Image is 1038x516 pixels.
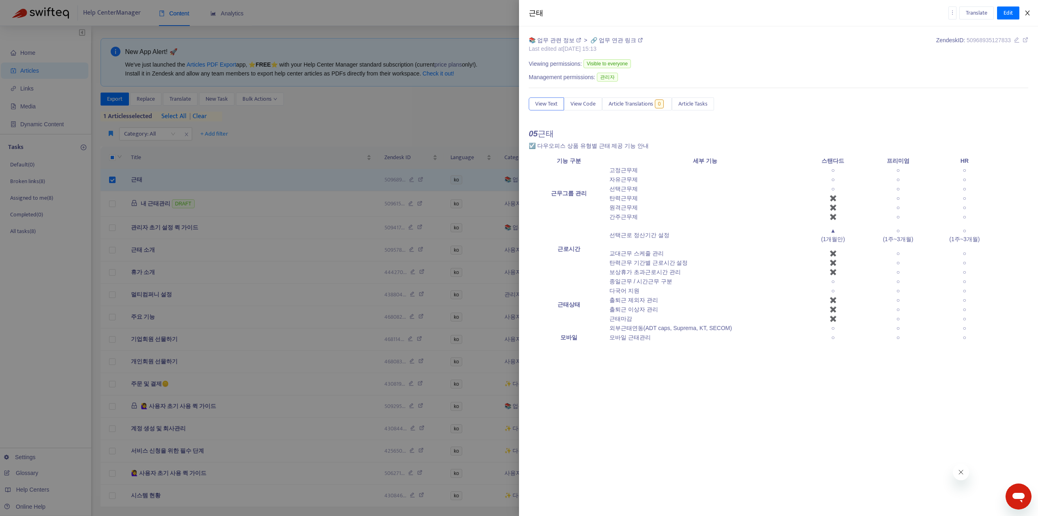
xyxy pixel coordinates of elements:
[564,97,602,110] button: View Code
[801,286,864,296] td: ○
[931,203,997,212] td: ○
[672,97,714,110] button: Article Tasks
[1024,10,1031,16] span: close
[801,175,864,184] td: ○
[655,99,664,108] span: 0
[529,97,564,110] button: View Text
[529,142,1028,150] p: ☑ 다우오피스 상품 유형별 근태 제공 기능 안내
[602,97,672,110] button: Article Translations0
[948,6,957,19] button: more
[801,277,864,286] td: ○
[609,99,653,108] span: Article Translations
[865,296,932,305] td: ○
[529,129,538,138] span: 05
[551,190,587,196] strong: 근무그룹 관리
[609,203,802,212] td: 원격근무제
[609,156,802,166] th: 세부 기능
[865,203,932,212] td: ○
[609,296,802,305] td: 출퇴근 제외자 관리
[931,258,997,268] td: ○
[801,249,864,258] td: ✖
[801,305,864,314] td: ✖
[609,305,802,314] td: 출퇴근 이상자 관리
[865,156,932,166] th: 프리미엄
[931,249,997,258] td: ○
[950,10,955,15] span: more
[801,333,864,342] td: ○
[529,36,643,45] div: >
[801,258,864,268] td: ✖
[597,73,618,82] span: 관리자
[865,305,932,314] td: ○
[583,59,631,68] span: Visible to everyone
[865,333,932,342] td: ○
[609,314,802,324] td: 근태마감
[529,45,643,53] div: Last edited at [DATE] 15:13
[801,324,864,333] td: ○
[558,301,580,308] strong: 근태상태
[558,246,580,252] strong: 근로시간
[609,212,802,222] td: 간주근무제
[609,324,802,333] td: 외부근태연동(ADT caps, Suprema, KT, SECOM)
[529,8,948,19] div: 근태
[931,175,997,184] td: ○
[609,222,802,249] td: 선택근로 정산기간 설정
[931,286,997,296] td: ○
[997,6,1019,19] button: Edit
[865,222,932,249] td: ○ (1주~3개월)
[529,156,609,166] th: 기능 구분
[865,286,932,296] td: ○
[609,277,802,286] td: 종일근무 / 시간근무 구분
[865,166,932,175] td: ○
[865,175,932,184] td: ○
[801,314,864,324] td: ✖
[931,222,997,249] td: ○ (1주~3개월)
[590,37,643,43] a: 🔗 업무 연관 링크
[931,156,997,166] th: HR
[570,99,596,108] span: View Code
[931,333,997,342] td: ○
[936,36,1028,53] div: Zendesk ID:
[953,464,969,480] iframe: Close message
[931,305,997,314] td: ○
[801,203,864,212] td: ✖
[931,166,997,175] td: ○
[1006,484,1032,510] iframe: Button to launch messaging window
[678,99,708,108] span: Article Tasks
[801,156,864,166] th: 스탠다드
[1022,9,1033,17] button: Close
[931,277,997,286] td: ○
[959,6,994,19] button: Translate
[931,184,997,194] td: ○
[967,37,1011,43] span: 50968935127833
[865,194,932,203] td: ○
[865,277,932,286] td: ○
[801,212,864,222] td: ✖
[931,212,997,222] td: ○
[529,73,595,82] span: Management permissions:
[865,184,932,194] td: ○
[865,212,932,222] td: ○
[1004,9,1013,17] span: Edit
[801,268,864,277] td: ✖
[931,324,997,333] td: ○
[609,286,802,296] td: 다국어 지원
[931,194,997,203] td: ○
[801,296,864,305] td: ✖
[865,268,932,277] td: ○
[609,175,802,184] td: 자유근무제
[535,99,558,108] span: View Text
[609,249,802,258] td: 교대근무 스케줄 관리
[931,268,997,277] td: ○
[801,166,864,175] td: ○
[529,37,582,43] a: 📚 업무 관련 정보
[865,314,932,324] td: ○
[529,129,1028,138] h2: 근태
[801,194,864,203] td: ✖
[609,268,802,277] td: 보상휴가 초과근로시간 관리
[801,184,864,194] td: ○
[609,184,802,194] td: 선택근무제
[966,9,987,17] span: Translate
[865,324,932,333] td: ○
[865,249,932,258] td: ○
